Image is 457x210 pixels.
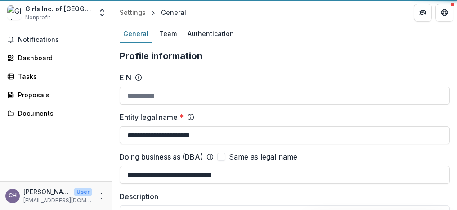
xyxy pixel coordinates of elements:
[120,191,444,202] label: Description
[18,53,101,63] div: Dashboard
[18,36,105,44] span: Notifications
[4,87,108,102] a: Proposals
[161,8,186,17] div: General
[4,69,108,84] a: Tasks
[120,27,152,40] div: General
[184,25,237,43] a: Authentication
[435,4,453,22] button: Get Help
[18,72,101,81] div: Tasks
[96,191,107,201] button: More
[120,50,450,61] h2: Profile information
[96,4,108,22] button: Open entity switcher
[120,8,146,17] div: Settings
[120,25,152,43] a: General
[184,27,237,40] div: Authentication
[23,196,92,205] p: [EMAIL_ADDRESS][DOMAIN_NAME]
[18,90,101,100] div: Proposals
[4,50,108,65] a: Dashboard
[18,109,101,118] div: Documents
[23,187,70,196] p: [PERSON_NAME]
[4,106,108,121] a: Documents
[156,25,180,43] a: Team
[9,193,17,199] div: Connie Hundt
[7,5,22,20] img: Girls Inc. of Worcester
[120,72,131,83] label: EIN
[4,32,108,47] button: Notifications
[116,6,149,19] a: Settings
[414,4,432,22] button: Partners
[156,27,180,40] div: Team
[229,151,297,162] span: Same as legal name
[74,188,92,196] p: User
[116,6,190,19] nav: breadcrumb
[25,4,92,14] div: Girls Inc. of [GEOGRAPHIC_DATA]
[120,151,203,162] label: Doing business as (DBA)
[120,112,184,123] label: Entity legal name
[25,14,50,22] span: Nonprofit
